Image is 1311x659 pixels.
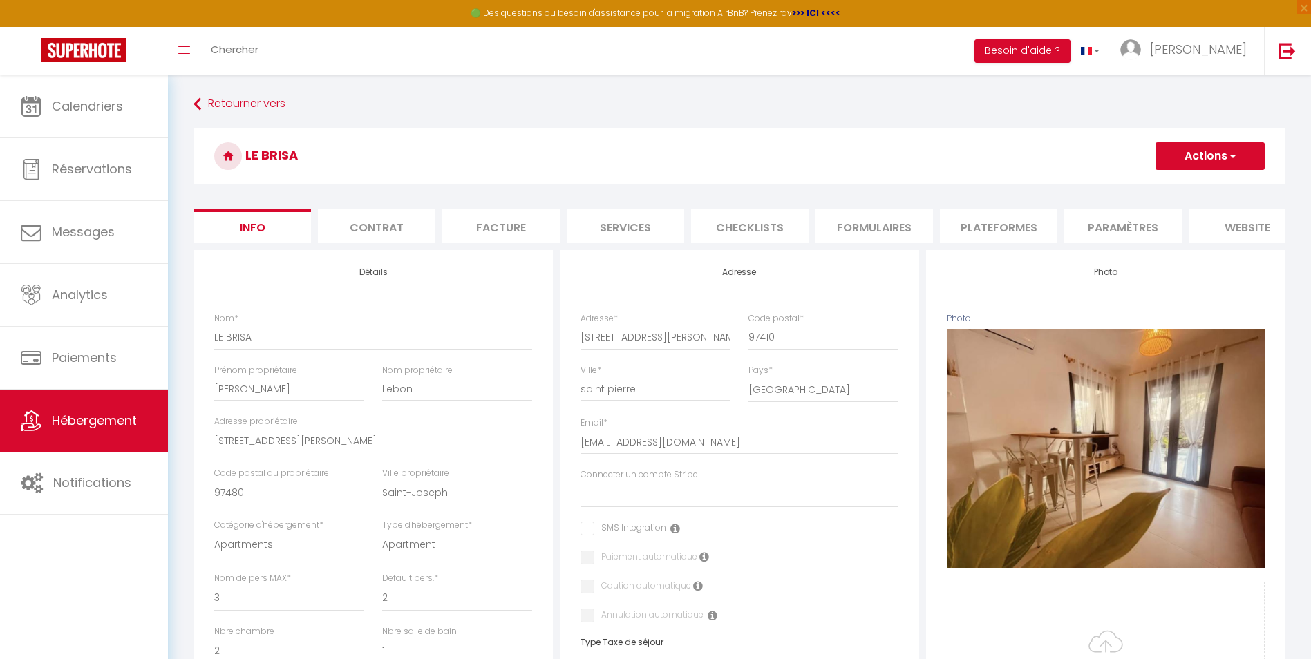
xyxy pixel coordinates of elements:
[581,417,607,430] label: Email
[194,128,1285,184] h3: LE BRISA
[52,286,108,303] span: Analytics
[194,92,1285,117] a: Retourner vers
[52,412,137,429] span: Hébergement
[947,267,1265,277] h4: Photo
[53,474,131,491] span: Notifications
[214,519,323,532] label: Catégorie d'hébergement
[382,572,438,585] label: Default pers.
[581,468,698,481] label: Connecter un compte Stripe
[200,27,269,75] a: Chercher
[1064,209,1182,243] li: Paramètres
[974,39,1071,63] button: Besoin d'aide ?
[1156,142,1265,170] button: Actions
[1279,42,1296,59] img: logout
[581,638,898,647] h6: Type Taxe de séjour
[214,364,297,377] label: Prénom propriétaire
[940,209,1057,243] li: Plateformes
[748,364,773,377] label: Pays
[194,209,311,243] li: Info
[52,349,117,366] span: Paiements
[581,312,618,325] label: Adresse
[382,364,453,377] label: Nom propriétaire
[382,519,472,532] label: Type d'hébergement
[52,223,115,240] span: Messages
[1120,39,1141,60] img: ...
[581,267,898,277] h4: Adresse
[382,467,449,480] label: Ville propriétaire
[41,38,126,62] img: Super Booking
[52,160,132,178] span: Réservations
[748,312,804,325] label: Code postal
[792,7,840,19] a: >>> ICI <<<<
[211,42,258,57] span: Chercher
[214,312,238,325] label: Nom
[691,209,809,243] li: Checklists
[442,209,560,243] li: Facture
[594,551,697,566] label: Paiement automatique
[1189,209,1306,243] li: website
[318,209,435,243] li: Contrat
[947,312,971,325] label: Photo
[214,572,291,585] label: Nom de pers MAX
[567,209,684,243] li: Services
[214,625,274,638] label: Nbre chambre
[1150,41,1247,58] span: [PERSON_NAME]
[214,267,532,277] h4: Détails
[214,467,329,480] label: Code postal du propriétaire
[815,209,933,243] li: Formulaires
[382,625,457,638] label: Nbre salle de bain
[52,97,123,115] span: Calendriers
[594,580,691,595] label: Caution automatique
[581,364,601,377] label: Ville
[214,415,298,428] label: Adresse propriétaire
[1110,27,1264,75] a: ... [PERSON_NAME]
